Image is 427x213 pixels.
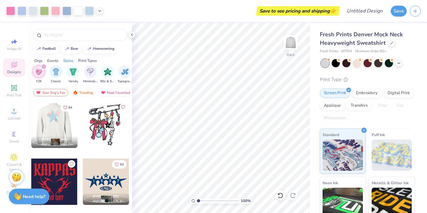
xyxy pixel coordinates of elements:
div: Rhinestones [320,114,350,123]
span: Image AI [7,46,22,51]
span: Designs [7,69,21,74]
span: Puff Ink [372,131,385,138]
button: filter button [33,65,45,84]
span: Classic [51,79,61,84]
img: Standard [323,139,363,171]
div: Most Favorited [98,89,133,96]
span: Decorate [7,190,22,195]
span: Upload [8,116,20,121]
span: Alpha Omicron Pi, [US_STATE] A&M University [93,199,127,204]
div: filter for Classic [50,65,62,84]
span: Greek [9,139,19,144]
img: most_fav.gif [36,90,41,95]
div: Events [47,58,58,63]
img: trending.gif [73,90,78,95]
span: Fresh Prints [320,49,338,54]
button: football [33,44,59,53]
span: Standard [323,131,339,138]
div: filter for 80s & 90s [100,65,115,84]
span: 100 % [241,198,251,204]
span: Add Text [7,93,22,98]
span: 63 [120,163,124,166]
div: Your Org's Fav [33,89,68,96]
span: Alpha Chi Omega, [GEOGRAPHIC_DATA] [41,142,75,147]
div: Trending [70,89,96,96]
button: filter button [118,65,132,84]
img: Typography Image [121,68,128,75]
button: filter button [67,65,79,84]
img: Varsity Image [70,68,77,75]
div: Print Types [78,58,97,63]
div: Digital Print [384,89,414,98]
div: filter for Typography [118,65,132,84]
button: Like [119,103,127,111]
div: Screen Print [320,89,350,98]
span: 84 [68,106,72,109]
div: football [43,47,56,50]
div: Foil [393,101,408,110]
input: Try "Alpha" [43,32,123,38]
img: trend_line.gif [64,47,69,51]
img: Back [284,36,297,49]
div: Styles [63,58,73,63]
button: homecoming [83,44,117,53]
div: homecoming [93,47,114,50]
div: Vinyl [374,101,391,110]
button: filter button [100,65,115,84]
span: 80s & 90s [100,79,115,84]
span: Fresh Prints Denver Mock Neck Heavyweight Sweatshirt [320,31,403,47]
button: Like [68,160,75,168]
span: 👉 [330,7,337,14]
span: Neon Ink [323,180,338,186]
span: Typography [118,79,132,84]
input: Untitled Design [342,5,388,17]
img: Minimalist Image [87,68,94,75]
div: Transfers [347,101,372,110]
span: [PERSON_NAME] [41,137,67,142]
div: Back [287,52,295,58]
span: Varsity [68,79,78,84]
button: Like [60,103,75,112]
img: most_fav.gif [101,90,106,95]
span: Minimalist [83,79,98,84]
img: Classic Image [53,68,60,75]
div: bear [71,47,78,50]
img: trend_line.gif [87,47,92,51]
div: filter for Varsity [67,65,79,84]
div: Print Type [320,76,414,83]
img: Y2K Image [35,68,42,75]
span: [PERSON_NAME] [93,194,119,199]
button: Like [112,160,127,169]
button: Save [391,6,407,17]
div: Orgs [34,58,43,63]
div: filter for Minimalist [83,65,98,84]
img: Puff Ink [372,139,412,171]
strong: Need help? [23,194,45,200]
button: bear [61,44,81,53]
span: Metallic & Glitter Ink [372,180,409,186]
div: filter for Y2K [33,65,45,84]
span: # FP94 [341,49,352,54]
button: filter button [50,65,62,84]
img: 80s & 90s Image [104,68,111,75]
div: Save to see pricing and shipping [258,6,339,16]
button: filter button [83,65,98,84]
img: trend_line.gif [36,47,41,51]
span: Y2K [36,79,42,84]
span: Minimum Order: 50 + [355,49,386,54]
div: Applique [320,101,345,110]
span: Clipart & logos [3,162,25,172]
div: Embroidery [352,89,382,98]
